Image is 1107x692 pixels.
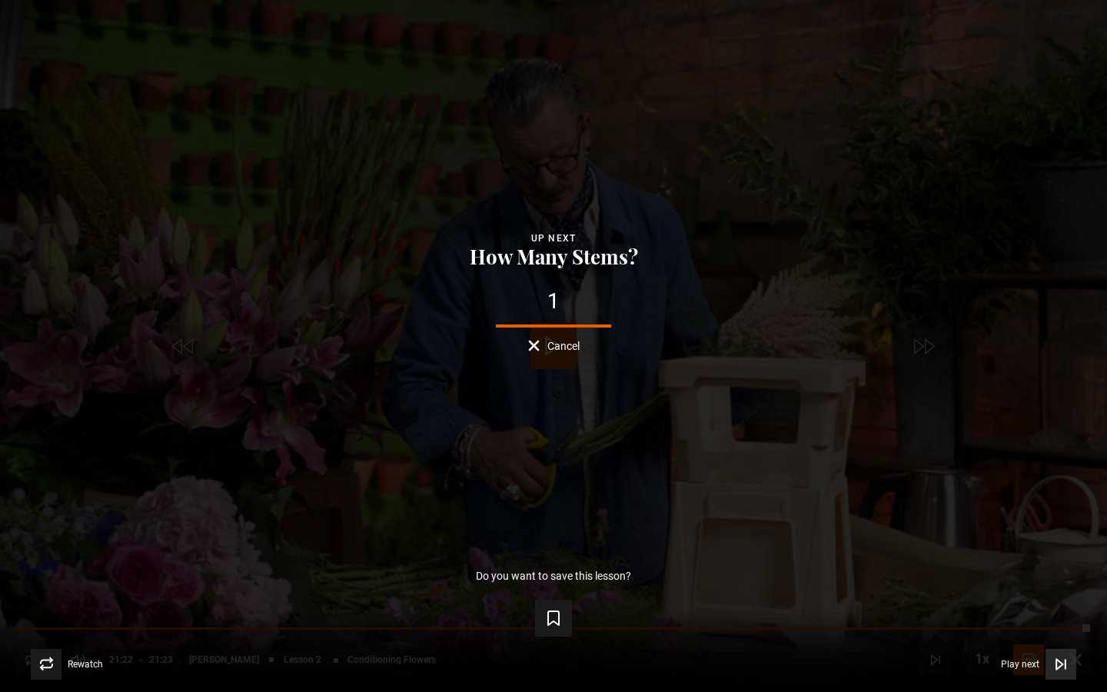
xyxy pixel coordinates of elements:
[1001,660,1039,669] span: Play next
[25,231,1082,246] div: Up next
[476,571,631,581] p: Do you want to save this lesson?
[68,660,103,669] span: Rewatch
[25,291,1082,312] div: 1
[1001,649,1076,680] button: Play next
[528,340,580,351] button: Cancel
[31,649,103,680] button: Rewatch
[465,246,643,268] button: How Many Stems?
[547,341,580,351] span: Cancel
